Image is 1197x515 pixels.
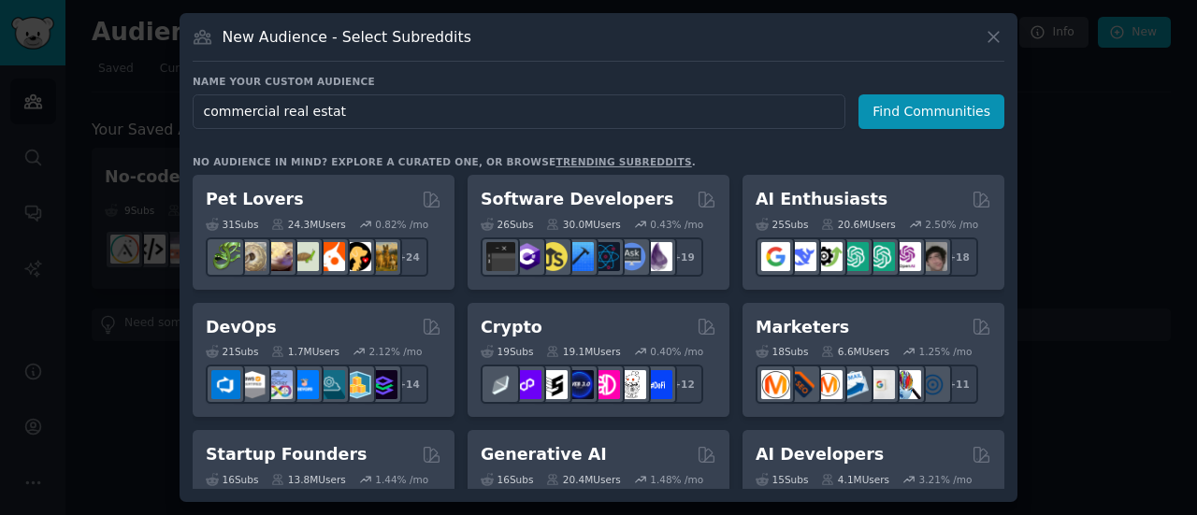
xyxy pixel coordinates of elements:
[617,370,646,399] img: CryptoNews
[342,242,371,271] img: PetAdvice
[756,473,808,486] div: 15 Sub s
[840,242,869,271] img: chatgpt_promptDesign
[814,370,843,399] img: AskMarketing
[866,242,895,271] img: chatgpt_prompts_
[787,242,816,271] img: DeepSeek
[664,237,703,277] div: + 19
[858,94,1004,129] button: Find Communities
[840,370,869,399] img: Emailmarketing
[264,370,293,399] img: Docker_DevOps
[389,237,428,277] div: + 24
[866,370,895,399] img: googleads
[756,345,808,358] div: 18 Sub s
[481,345,533,358] div: 19 Sub s
[643,242,672,271] img: elixir
[342,370,371,399] img: aws_cdk
[539,242,568,271] img: learnjavascript
[591,370,620,399] img: defiblockchain
[617,242,646,271] img: AskComputerScience
[565,370,594,399] img: web3
[481,316,542,339] h2: Crypto
[761,242,790,271] img: GoogleGeminiAI
[375,473,428,486] div: 1.44 % /mo
[290,370,319,399] img: DevOpsLinks
[925,218,978,231] div: 2.50 % /mo
[481,473,533,486] div: 16 Sub s
[756,218,808,231] div: 25 Sub s
[664,365,703,404] div: + 12
[756,443,884,466] h2: AI Developers
[238,242,267,271] img: ballpython
[368,370,397,399] img: PlatformEngineers
[206,316,277,339] h2: DevOps
[918,370,947,399] img: OnlineMarketing
[271,345,339,358] div: 1.7M Users
[206,218,258,231] div: 31 Sub s
[892,370,921,399] img: MarketingResearch
[939,365,978,404] div: + 11
[193,75,1004,88] h3: Name your custom audience
[650,218,703,231] div: 0.43 % /mo
[892,242,921,271] img: OpenAIDev
[546,473,620,486] div: 20.4M Users
[193,94,845,129] input: Pick a short name, like "Digital Marketers" or "Movie-Goers"
[761,370,790,399] img: content_marketing
[290,242,319,271] img: turtle
[238,370,267,399] img: AWS_Certified_Experts
[591,242,620,271] img: reactnative
[565,242,594,271] img: iOSProgramming
[555,156,691,167] a: trending subreddits
[211,370,240,399] img: azuredevops
[486,370,515,399] img: ethfinance
[756,316,849,339] h2: Marketers
[316,370,345,399] img: platformengineering
[211,242,240,271] img: herpetology
[814,242,843,271] img: AItoolsCatalog
[369,345,423,358] div: 2.12 % /mo
[512,242,541,271] img: csharp
[821,218,895,231] div: 20.6M Users
[546,345,620,358] div: 19.1M Users
[918,242,947,271] img: ArtificalIntelligence
[512,370,541,399] img: 0xPolygon
[919,345,973,358] div: 1.25 % /mo
[206,345,258,358] div: 21 Sub s
[206,473,258,486] div: 16 Sub s
[919,473,973,486] div: 3.21 % /mo
[389,365,428,404] div: + 14
[821,473,889,486] div: 4.1M Users
[539,370,568,399] img: ethstaker
[193,155,696,168] div: No audience in mind? Explore a curated one, or browse .
[546,218,620,231] div: 30.0M Users
[375,218,428,231] div: 0.82 % /mo
[939,237,978,277] div: + 18
[481,188,673,211] h2: Software Developers
[481,443,607,466] h2: Generative AI
[271,473,345,486] div: 13.8M Users
[271,218,345,231] div: 24.3M Users
[821,345,889,358] div: 6.6M Users
[368,242,397,271] img: dogbreed
[206,188,304,211] h2: Pet Lovers
[316,242,345,271] img: cockatiel
[223,27,471,47] h3: New Audience - Select Subreddits
[206,443,367,466] h2: Startup Founders
[643,370,672,399] img: defi_
[787,370,816,399] img: bigseo
[264,242,293,271] img: leopardgeckos
[481,218,533,231] div: 26 Sub s
[650,473,703,486] div: 1.48 % /mo
[486,242,515,271] img: software
[756,188,887,211] h2: AI Enthusiasts
[650,345,703,358] div: 0.40 % /mo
